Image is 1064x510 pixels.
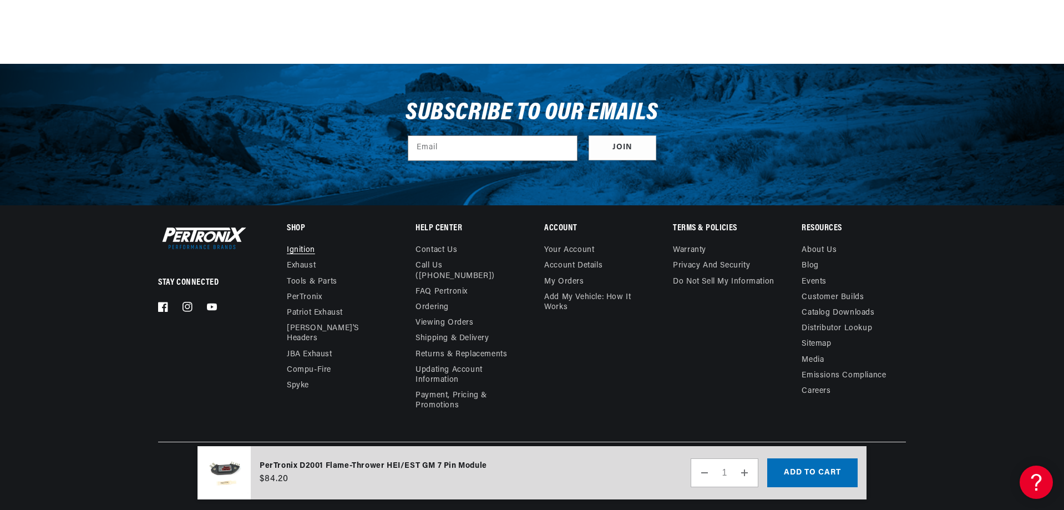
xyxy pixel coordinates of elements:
a: Patriot Exhaust [287,305,343,321]
a: Careers [802,383,830,399]
input: Email [408,136,577,160]
a: Add My Vehicle: How It Works [544,290,648,315]
a: JBA Exhaust [287,347,332,362]
a: Contact us [416,245,457,258]
a: Shipping & Delivery [416,331,489,346]
div: PerTronix D2001 Flame-Thrower HEI/EST GM 7 Pin Module [260,460,487,472]
a: Viewing Orders [416,315,473,331]
a: My orders [544,274,584,290]
a: Ignition [287,245,315,258]
a: Returns & Replacements [416,347,507,362]
a: [PERSON_NAME]'s Headers [287,321,382,346]
img: PerTronix D2001 Flame-Thrower HEI/EST GM 7 Pin Module [197,446,251,500]
h3: Subscribe to our emails [406,103,658,124]
a: Distributor Lookup [802,321,872,336]
a: Account details [544,258,602,274]
span: $84.20 [260,472,288,486]
a: Sitemap [802,336,831,352]
button: Subscribe [589,135,656,160]
a: Exhaust [287,258,316,274]
a: Your account [544,245,594,258]
a: Ordering [416,300,449,315]
a: Blog [802,258,818,274]
a: Privacy and Security [673,258,750,274]
p: Stay Connected [158,277,251,289]
a: PerTronix [287,290,322,305]
a: Tools & Parts [287,274,337,290]
a: Media [802,352,824,368]
a: Updating Account Information [416,362,511,388]
a: Emissions compliance [802,368,886,383]
button: Add to cart [767,458,858,487]
a: Payment, Pricing & Promotions [416,388,519,413]
a: Do not sell my information [673,274,774,290]
a: Compu-Fire [287,362,331,378]
a: Events [802,274,827,290]
a: Catalog Downloads [802,305,874,321]
img: Pertronix [158,225,247,251]
a: Warranty [673,245,706,258]
a: Spyke [287,378,309,393]
a: About Us [802,245,837,258]
a: Customer Builds [802,290,864,305]
a: Call Us ([PHONE_NUMBER]) [416,258,511,284]
a: FAQ Pertronix [416,284,468,300]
